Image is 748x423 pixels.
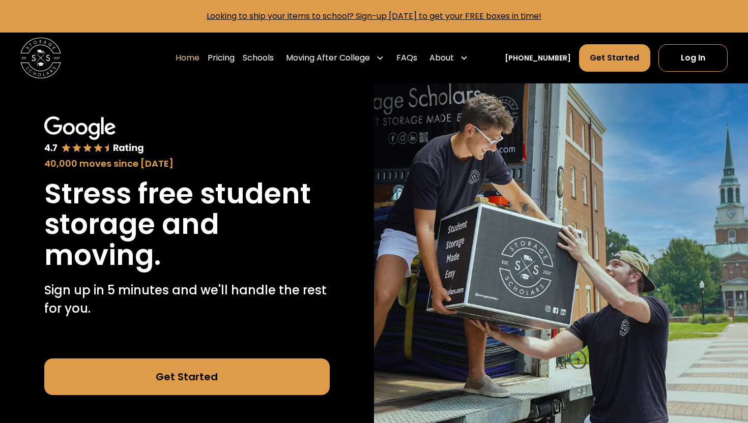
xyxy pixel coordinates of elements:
div: 40,000 moves since [DATE] [44,157,330,170]
img: Storage Scholars main logo [20,38,61,78]
a: Log In [658,44,728,72]
div: About [429,52,454,64]
a: Pricing [208,44,235,72]
p: Sign up in 5 minutes and we'll handle the rest for you. [44,281,330,318]
a: FAQs [396,44,417,72]
a: Schools [243,44,274,72]
img: Google 4.7 star rating [44,116,145,155]
a: [PHONE_NUMBER] [505,53,571,64]
h1: Stress free student storage and moving. [44,178,330,271]
div: Moving After College [286,52,370,64]
a: Get Started [579,44,650,72]
a: Home [176,44,199,72]
a: Get Started [44,358,330,395]
a: Looking to ship your items to school? Sign-up [DATE] to get your FREE boxes in time! [207,10,541,22]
